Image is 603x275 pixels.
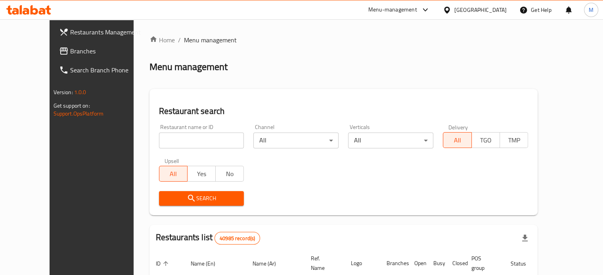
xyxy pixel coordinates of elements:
[589,6,593,14] span: M
[74,87,86,97] span: 1.0.0
[54,87,73,97] span: Version:
[54,108,104,119] a: Support.OpsPlatform
[448,124,468,130] label: Delivery
[53,42,150,61] a: Branches
[471,132,500,148] button: TGO
[159,166,188,182] button: All
[53,23,150,42] a: Restaurants Management
[471,254,495,273] span: POS group
[163,168,184,180] span: All
[54,101,90,111] span: Get support on:
[215,235,260,242] span: 40985 record(s)
[149,35,538,45] nav: breadcrumb
[503,135,525,146] span: TMP
[165,193,238,203] span: Search
[70,27,144,37] span: Restaurants Management
[214,232,260,245] div: Total records count
[215,166,244,182] button: No
[156,231,260,245] h2: Restaurants list
[70,65,144,75] span: Search Branch Phone
[178,35,181,45] li: /
[446,135,468,146] span: All
[348,133,433,148] div: All
[253,133,339,148] div: All
[311,254,335,273] span: Ref. Name
[70,46,144,56] span: Branches
[159,105,528,117] h2: Restaurant search
[253,259,286,268] span: Name (Ar)
[149,35,175,45] a: Home
[515,229,534,248] div: Export file
[475,135,497,146] span: TGO
[368,5,417,15] div: Menu-management
[53,61,150,80] a: Search Branch Phone
[500,132,528,148] button: TMP
[149,61,228,73] h2: Menu management
[184,35,237,45] span: Menu management
[191,168,212,180] span: Yes
[443,132,471,148] button: All
[159,191,244,206] button: Search
[511,259,536,268] span: Status
[165,158,179,163] label: Upsell
[191,259,226,268] span: Name (En)
[159,133,244,148] input: Search for restaurant name or ID..
[454,6,507,14] div: [GEOGRAPHIC_DATA]
[187,166,216,182] button: Yes
[156,259,171,268] span: ID
[219,168,241,180] span: No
